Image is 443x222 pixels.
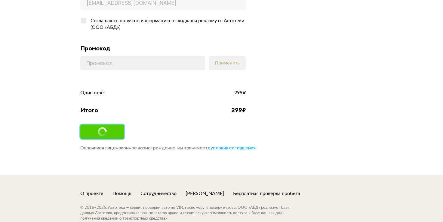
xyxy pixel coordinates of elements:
span: 299 ₽ [234,89,246,96]
span: Оплачивая лицензионное вознаграждение, вы принимаете [80,145,256,151]
a: [PERSON_NAME] [186,190,224,197]
div: Соглашаюсь получать информацию о скидках и рекламу от Автотеки (ООО «АБД») [87,17,246,31]
div: Итого [80,106,98,114]
span: Применить [215,61,240,65]
div: Промокод [80,44,246,52]
div: © 2016– 2025 . Автотека — сервис проверки авто по VIN, госномеру и номеру кузова. ООО «АБД» реали... [80,205,301,221]
a: О проекте [80,190,103,197]
button: Применить [209,56,246,70]
input: Промокод [80,56,205,70]
a: Бесплатная проверка пробега [233,190,300,197]
div: 299 ₽ [231,106,246,114]
a: Сотрудничество [140,190,177,197]
a: Помощь [112,190,131,197]
a: условия соглашения [211,145,256,151]
span: Один отчёт [80,89,106,96]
